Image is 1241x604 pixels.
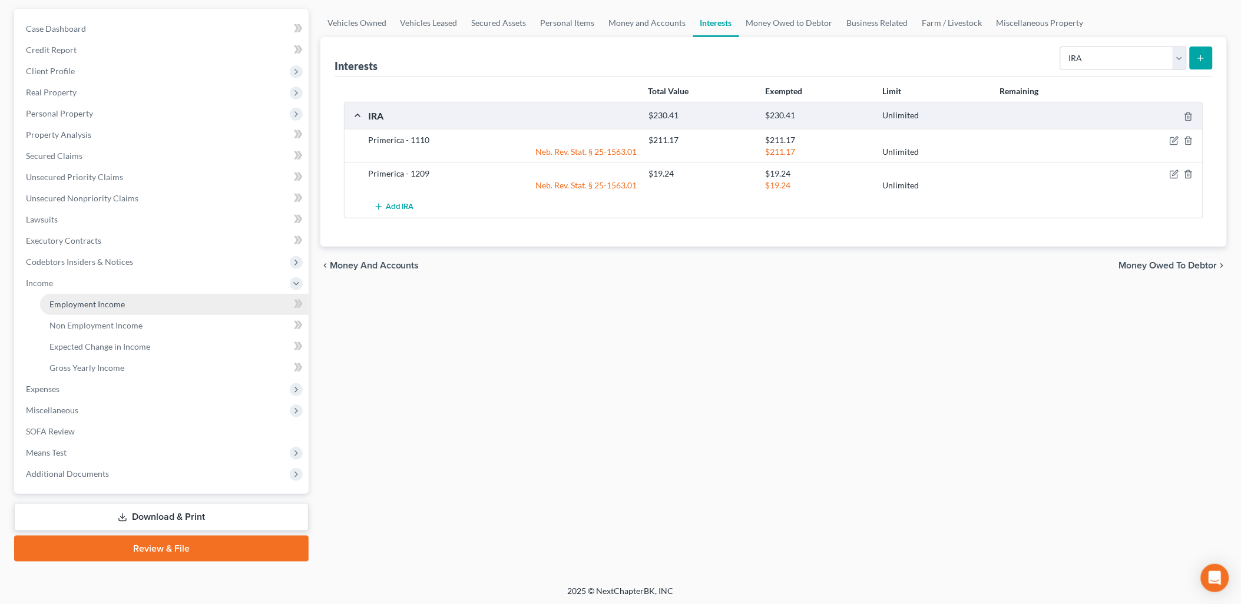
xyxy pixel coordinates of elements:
span: Non Employment Income [49,320,143,330]
a: Secured Claims [16,145,309,167]
span: Expenses [26,384,59,394]
a: Business Related [840,9,915,37]
a: Gross Yearly Income [40,357,309,379]
a: Secured Assets [465,9,534,37]
div: Neb. Rev. Stat. § 25-1563.01 [362,146,643,158]
div: Primerica - 1110 [362,134,643,146]
span: Client Profile [26,66,75,76]
span: Property Analysis [26,130,91,140]
span: Money Owed to Debtor [1119,261,1217,270]
div: Unlimited [876,180,994,191]
span: Personal Property [26,108,93,118]
a: Farm / Livestock [915,9,990,37]
span: Means Test [26,447,67,457]
div: Interests [335,59,378,73]
strong: Remaining [1000,86,1038,96]
a: Interests [693,9,739,37]
div: Open Intercom Messenger [1201,564,1229,592]
a: Unsecured Nonpriority Claims [16,188,309,209]
span: Lawsuits [26,214,58,224]
a: Expected Change in Income [40,336,309,357]
span: Secured Claims [26,151,82,161]
div: $211.17 [643,134,760,146]
a: Vehicles Owned [320,9,393,37]
div: $211.17 [760,146,877,158]
a: Review & File [14,536,309,562]
strong: Exempted [766,86,803,96]
div: $211.17 [760,134,877,146]
div: Primerica - 1209 [362,168,643,180]
a: Property Analysis [16,124,309,145]
button: Add IRA [368,196,420,218]
i: chevron_left [320,261,330,270]
div: IRA [362,109,643,122]
a: Executory Contracts [16,230,309,251]
span: Employment Income [49,299,125,309]
div: $230.41 [760,110,877,121]
a: SOFA Review [16,421,309,442]
span: Unsecured Priority Claims [26,172,123,182]
span: Additional Documents [26,469,109,479]
a: Money Owed to Debtor [739,9,840,37]
span: Codebtors Insiders & Notices [26,257,133,267]
a: Miscellaneous Property [990,9,1091,37]
span: Expected Change in Income [49,341,150,351]
span: SOFA Review [26,426,75,436]
span: Money and Accounts [330,261,419,270]
a: Personal Items [534,9,602,37]
span: Real Property [26,87,77,97]
span: Income [26,278,53,288]
a: Credit Report [16,39,309,61]
span: Miscellaneous [26,405,78,415]
div: $19.24 [643,168,760,180]
a: Employment Income [40,294,309,315]
div: Neb. Rev. Stat. § 25-1563.01 [362,180,643,191]
div: Unlimited [876,110,994,121]
i: chevron_right [1217,261,1227,270]
div: $19.24 [760,180,877,191]
a: Non Employment Income [40,315,309,336]
span: Case Dashboard [26,24,86,34]
a: Case Dashboard [16,18,309,39]
span: Credit Report [26,45,77,55]
button: Money Owed to Debtor chevron_right [1119,261,1227,270]
button: chevron_left Money and Accounts [320,261,419,270]
div: $230.41 [643,110,760,121]
a: Download & Print [14,503,309,531]
strong: Total Value [648,86,689,96]
div: Unlimited [876,146,994,158]
span: Unsecured Nonpriority Claims [26,193,138,203]
div: $19.24 [760,168,877,180]
span: Executory Contracts [26,235,101,245]
a: Money and Accounts [602,9,693,37]
a: Unsecured Priority Claims [16,167,309,188]
span: Add IRA [386,203,414,212]
strong: Limit [882,86,901,96]
span: Gross Yearly Income [49,363,124,373]
a: Vehicles Leased [393,9,465,37]
a: Lawsuits [16,209,309,230]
